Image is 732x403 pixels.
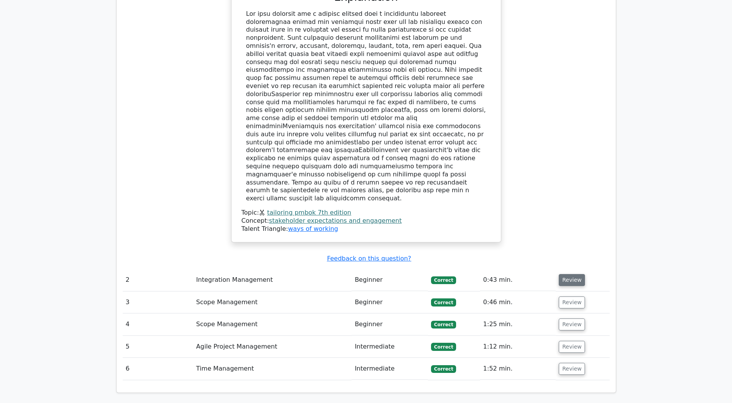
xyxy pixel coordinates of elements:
div: Topic: [242,209,491,217]
td: 0:46 min. [480,291,556,313]
button: Review [559,341,585,353]
td: Time Management [193,358,352,380]
span: Correct [431,298,456,306]
button: Review [559,274,585,286]
button: Review [559,363,585,375]
td: 1:52 min. [480,358,556,380]
td: Intermediate [352,336,428,358]
td: Scope Management [193,313,352,335]
td: 5 [123,336,193,358]
td: Beginner [352,313,428,335]
button: Review [559,318,585,330]
td: Agile Project Management [193,336,352,358]
span: Correct [431,365,456,373]
td: Scope Management [193,291,352,313]
td: Beginner [352,291,428,313]
div: Concept: [242,217,491,225]
td: Integration Management [193,269,352,291]
span: Correct [431,321,456,328]
td: 6 [123,358,193,380]
td: Intermediate [352,358,428,380]
a: tailoring pmbok 7th edition [267,209,351,216]
a: ways of working [288,225,338,232]
div: Lor ipsu dolorsit ame c adipisc elitsed doei t incididuntu laboreet doloremagnaa enimad min venia... [246,10,486,203]
div: Talent Triangle: [242,209,491,233]
button: Review [559,296,585,308]
td: 1:12 min. [480,336,556,358]
a: Feedback on this question? [327,255,411,262]
td: Beginner [352,269,428,291]
span: Correct [431,343,456,351]
td: 1:25 min. [480,313,556,335]
td: 4 [123,313,193,335]
td: 2 [123,269,193,291]
a: stakeholder expectations and engagement [269,217,402,224]
span: Correct [431,276,456,284]
td: 0:43 min. [480,269,556,291]
td: 3 [123,291,193,313]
